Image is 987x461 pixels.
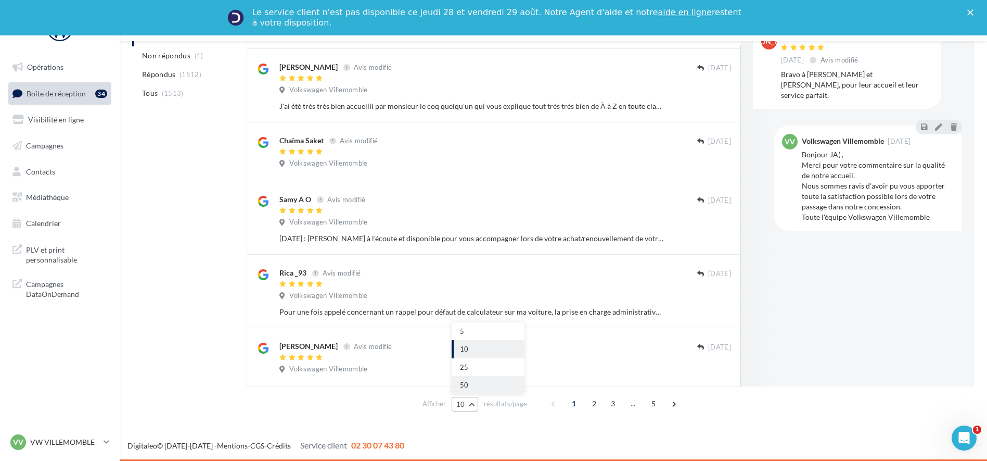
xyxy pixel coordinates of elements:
span: Campagnes DataOnDemand [26,277,107,300]
button: 50 [452,376,524,394]
div: Samy A O [279,194,311,205]
div: [PERSON_NAME] (AJ) [781,34,861,41]
span: Médiathèque [26,193,69,202]
span: Afficher [422,399,446,409]
div: J'ai été très très bien accueilli par monsieur le coq quelqu'un qui vous explique tout très très ... [279,101,663,111]
div: Volkswagen Villemomble [802,138,884,145]
a: Mentions [217,441,248,450]
span: 10 [456,400,465,408]
span: 3 [605,395,621,412]
a: Contacts [6,161,113,183]
a: CGS [250,441,264,450]
button: 5 [452,322,524,341]
div: Bonjour JA( , Merci pour votre commentaire sur la qualité de notre accueil. Nous sommes ravis d'a... [802,149,954,222]
div: Pour une fois appelé concernant un rappel pour défaut de calculateur sur ma voiture, la prise en ... [279,307,663,317]
span: Avis modifié [354,63,392,71]
div: Fermer [967,9,978,16]
span: Service client [300,440,347,450]
a: VV VW VILLEMOMBLE [8,432,111,452]
span: 1 [566,395,582,412]
span: Volkswagen Villemomble [289,291,367,301]
a: Crédits [267,441,291,450]
span: résultats/page [484,399,527,409]
a: Boîte de réception34 [6,82,113,105]
button: 10 [452,397,478,412]
span: Non répondus [142,51,190,61]
a: Campagnes [6,135,113,157]
span: 5 [645,395,662,412]
span: Contacts [26,167,55,176]
a: Campagnes DataOnDemand [6,273,113,304]
span: [DATE] [781,56,804,65]
span: [DATE] [888,138,911,145]
span: 2 [586,395,603,412]
span: Visibilité en ligne [28,115,84,124]
span: VV [13,437,23,447]
span: 25 [460,363,468,371]
span: Volkswagen Villemomble [289,218,367,227]
span: Avis modifié [327,195,365,204]
span: Avis modifié [323,269,361,277]
span: Boîte de réception [27,89,86,97]
button: 25 [452,358,524,377]
a: PLV et print personnalisable [6,239,113,269]
span: (1) [195,52,203,60]
div: Le service client n'est pas disponible ce jeudi 28 et vendredi 29 août. Notre Agent d'aide et not... [252,7,744,28]
span: ... [625,395,642,412]
iframe: Intercom live chat [952,426,977,451]
span: [DATE] [708,196,731,205]
img: Profile image for Service-Client [227,9,244,26]
span: 1 [973,426,981,434]
a: aide en ligne [658,7,711,17]
span: Avis modifié [340,136,378,145]
span: Volkswagen Villemomble [289,365,367,374]
span: (1513) [162,89,184,97]
a: Visibilité en ligne [6,109,113,131]
span: Volkswagen Villemomble [289,85,367,95]
span: [DATE] [708,137,731,146]
a: Médiathèque [6,186,113,208]
span: [DATE] [708,269,731,279]
div: Chaïma Saket [279,135,324,146]
span: Tous [142,88,158,98]
span: VV [785,136,795,147]
a: Digitaleo [127,441,157,450]
p: VW VILLEMOMBLE [30,437,99,447]
span: [DATE] [708,64,731,73]
span: Campagnes [26,141,63,150]
span: [DATE] [708,343,731,352]
span: © [DATE]-[DATE] - - - [127,441,404,450]
div: [PERSON_NAME] [279,62,338,72]
span: Opérations [27,63,63,71]
span: 10 [460,345,468,353]
div: [DATE] : [PERSON_NAME] à l'écoute et disponible pour vous accompagner lors de votre achat/renouve... [279,233,663,244]
span: Volkswagen Villemomble [289,159,367,168]
span: Calendrier [26,219,61,228]
span: [PERSON_NAME] [740,36,798,47]
span: 02 30 07 43 80 [351,440,404,450]
div: Bravo à [PERSON_NAME] et [PERSON_NAME], pour leur accueil et leur service parfait. [781,69,933,101]
div: [PERSON_NAME] [279,341,338,352]
div: 34 [95,90,107,98]
a: Calendrier [6,213,113,234]
span: 5 [460,327,464,335]
button: 10 [452,340,524,358]
span: (1512) [180,70,201,79]
div: Rica _93 [279,268,306,278]
span: Avis modifié [354,342,392,351]
span: Répondus [142,69,176,80]
span: Avis modifié [821,56,858,64]
span: PLV et print personnalisable [26,243,107,265]
span: 50 [460,381,468,389]
a: Opérations [6,56,113,78]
